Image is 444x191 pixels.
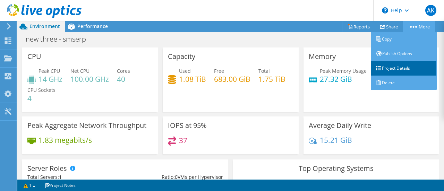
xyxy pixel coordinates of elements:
[382,7,388,14] svg: \n
[19,181,40,190] a: 1
[77,23,108,29] span: Performance
[342,21,375,32] a: Reports
[403,21,435,32] a: More
[325,179,346,187] li: Linux
[179,75,206,83] h4: 1.08 TiB
[27,53,41,60] h3: CPU
[175,174,178,180] span: 0
[27,87,55,93] span: CPU Sockets
[320,136,352,144] h4: 15.21 GiB
[320,75,367,83] h4: 27.32 GiB
[168,122,207,129] h3: IOPS at 95%
[425,5,436,16] span: AK
[70,68,89,74] span: Net CPU
[27,173,125,181] div: Total Servers:
[309,122,371,129] h3: Average Daily Write
[39,75,62,83] h4: 14 GHz
[117,68,130,74] span: Cores
[168,53,195,60] h3: Capacity
[59,174,62,180] span: 1
[40,181,80,190] a: Project Notes
[309,53,336,60] h3: Memory
[125,173,223,181] div: Ratio: VMs per Hypervisor
[238,165,434,172] h3: Top Operating Systems
[258,75,285,83] h4: 1.75 TiB
[70,75,109,83] h4: 100.00 GHz
[27,94,55,102] h4: 4
[350,179,377,187] li: VMware
[375,21,403,32] a: Share
[27,122,146,129] h3: Peak Aggregate Network Throughput
[214,75,250,83] h4: 683.00 GiB
[291,179,321,187] li: Windows
[117,75,130,83] h4: 40
[39,136,92,144] h4: 1.83 megabits/s
[371,76,437,90] a: Delete
[23,35,97,43] h1: new three - smserp
[258,68,270,74] span: Total
[179,137,187,144] h4: 37
[27,165,67,172] h3: Server Roles
[29,23,60,29] span: Environment
[179,68,191,74] span: Used
[39,68,60,74] span: Peak CPU
[371,61,437,76] a: Project Details
[214,68,224,74] span: Free
[320,68,367,74] span: Peak Memory Usage
[371,32,437,46] a: Copy
[371,46,437,61] a: Publish Options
